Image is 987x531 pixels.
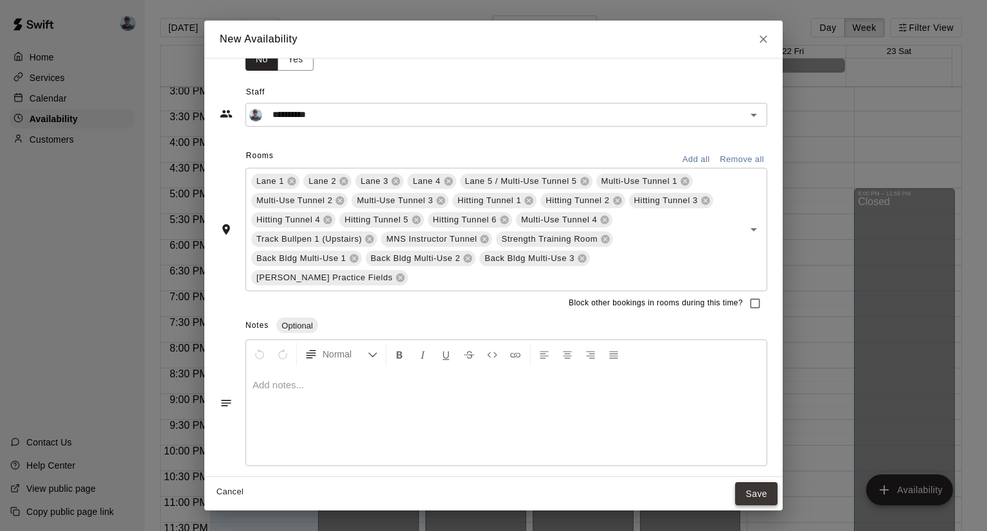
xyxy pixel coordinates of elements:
span: Hitting Tunnel 3 [629,194,703,207]
div: Back Bldg Multi-Use 2 [366,251,476,266]
button: Open [745,221,763,239]
button: Open [745,106,763,124]
span: Rooms [246,151,274,160]
div: Lane 5 / Multi-Use Tunnel 5 [460,174,592,189]
button: Insert Code [481,343,503,366]
button: Close [752,28,775,51]
div: Hitting Tunnel 1 [452,193,537,208]
span: Notes [245,321,269,330]
span: Lane 4 [407,175,445,188]
span: Lane 3 [355,175,393,188]
span: Lane 2 [303,175,341,188]
div: Lane 2 [303,174,351,189]
span: Track Bullpen 1 (Upstairs) [251,233,367,246]
span: Multi-Use Tunnel 4 [516,213,602,226]
div: MNS Instructor Tunnel [381,231,492,247]
button: Remove all [716,150,767,170]
button: Right Align [580,343,601,366]
span: Multi-Use Tunnel 2 [251,194,337,207]
button: Format Underline [435,343,457,366]
span: Back Bldg Multi-Use 3 [479,252,580,265]
button: Justify Align [603,343,625,366]
button: Yes [278,48,314,71]
span: Lane 1 [251,175,289,188]
button: Save [735,482,778,506]
span: Hitting Tunnel 5 [339,213,413,226]
span: Optional [276,321,317,330]
button: Center Align [556,343,578,366]
span: Back Bldg Multi-Use 1 [251,252,351,265]
h6: New Availability [220,31,298,48]
span: Hitting Tunnel 2 [540,194,614,207]
button: Formatting Options [299,343,383,366]
svg: Notes [220,397,233,410]
span: Back Bldg Multi-Use 2 [366,252,466,265]
img: Ryan Koval [249,109,262,122]
div: Back Bldg Multi-Use 1 [251,251,362,266]
span: Strength Training Room [496,233,603,246]
button: Insert Link [504,343,526,366]
div: Track Bullpen 1 (Upstairs) [251,231,377,247]
span: MNS Instructor Tunnel [381,233,482,246]
span: Lane 5 / Multi-Use Tunnel 5 [460,175,582,188]
div: Hitting Tunnel 3 [629,193,713,208]
button: Undo [249,343,271,366]
span: Multi-Use Tunnel 1 [596,175,682,188]
button: No [245,48,278,71]
button: Cancel [209,482,251,502]
div: Hitting Tunnel 5 [339,212,423,228]
div: Lane 4 [407,174,456,189]
button: Left Align [533,343,555,366]
div: Multi-Use Tunnel 2 [251,193,348,208]
button: Format Bold [389,343,411,366]
span: Staff [246,82,767,103]
span: Hitting Tunnel 4 [251,213,325,226]
svg: Rooms [220,223,233,236]
svg: Staff [220,107,233,120]
div: Hitting Tunnel 6 [428,212,512,228]
span: [PERSON_NAME] Practice Fields [251,271,398,284]
span: Normal [323,348,368,361]
span: Block other bookings in rooms during this time? [569,297,743,310]
div: Multi-Use Tunnel 3 [351,193,448,208]
div: Strength Training Room [496,231,613,247]
button: Format Strikethrough [458,343,480,366]
button: Add all [675,150,716,170]
div: Back Bldg Multi-Use 3 [479,251,590,266]
div: Multi-Use Tunnel 4 [516,212,612,228]
span: Hitting Tunnel 6 [428,213,502,226]
div: outlined button group [245,48,314,71]
div: Multi-Use Tunnel 1 [596,174,693,189]
div: Lane 1 [251,174,299,189]
span: Multi-Use Tunnel 3 [351,194,438,207]
div: Lane 3 [355,174,404,189]
div: Hitting Tunnel 4 [251,212,335,228]
span: Hitting Tunnel 1 [452,194,526,207]
button: Format Italics [412,343,434,366]
button: Redo [272,343,294,366]
div: [PERSON_NAME] Practice Fields [251,270,408,285]
div: Hitting Tunnel 2 [540,193,625,208]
